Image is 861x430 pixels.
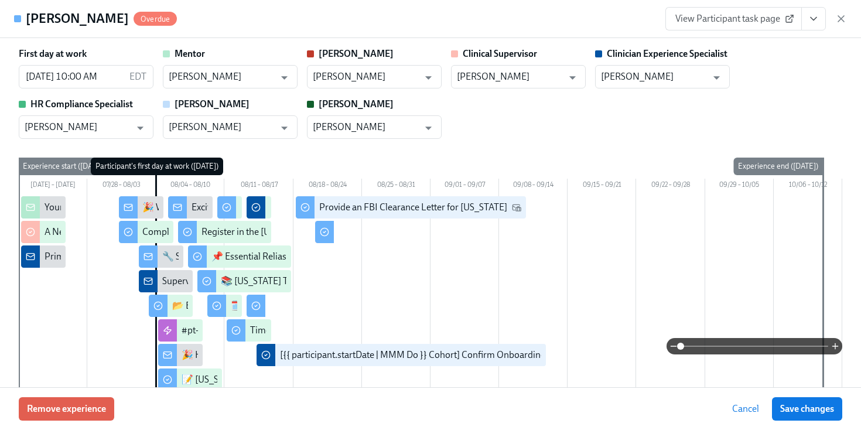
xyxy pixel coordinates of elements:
label: First day at work [19,47,87,60]
div: Time to Shadow an Initial Treatment Plan (ITP)! [250,324,439,337]
button: Open [131,119,149,137]
div: Register in the [US_STATE] Fingerprint Portal [201,226,381,238]
div: 📝 [US_STATE] Agency Affiliated Registration [182,373,362,386]
div: 09/08 – 09/14 [499,179,568,194]
div: Experience start ([DATE]) [18,158,110,175]
div: A New Hire is Cleared to Start [45,226,162,238]
div: #pt-onboarding-support [182,324,281,337]
strong: Mentor [175,48,205,59]
button: Cancel [724,397,767,421]
strong: Clinical Supervisor [463,48,537,59]
button: Remove experience [19,397,114,421]
div: 📚 [US_STATE] Telehealth Training [221,275,360,288]
button: Open [275,69,293,87]
button: Open [563,69,582,87]
button: View task page [801,7,826,30]
svg: Work Email [512,203,521,212]
a: View Participant task page [665,7,802,30]
button: Open [419,69,438,87]
span: View Participant task page [675,13,792,25]
div: 08/04 – 08/10 [156,179,224,194]
div: 📂 Elation (EHR) Setup [172,299,264,312]
button: Open [275,119,293,137]
div: 09/15 – 09/21 [568,179,636,194]
div: 09/22 – 09/28 [636,179,705,194]
strong: HR Compliance Specialist [30,98,133,110]
div: Provide an FBI Clearance Letter for [US_STATE] [319,201,507,214]
button: Open [708,69,726,87]
div: [DATE] – [DATE] [19,179,87,194]
strong: [PERSON_NAME] [319,48,394,59]
div: Primary Therapists cleared to start [45,250,182,263]
div: Excited to Connect – Your Mentor at Charlie Health! [192,201,395,214]
div: 🎉 Happy First Day at Charlie Health! [182,349,330,361]
div: Complete our Welcome Survey [142,226,265,238]
strong: [PERSON_NAME] [319,98,394,110]
div: 09/01 – 09/07 [430,179,499,194]
div: Supervisor confirmed! [162,275,251,288]
div: 08/18 – 08/24 [293,179,362,194]
strong: Clinician Experience Specialist [607,48,727,59]
button: Save changes [772,397,842,421]
span: Save changes [780,403,834,415]
span: Cancel [732,403,759,415]
div: 📌 Essential Relias Trainings [211,250,326,263]
div: 🎉 Welcome to Charlie Health! [142,201,265,214]
div: 08/11 – 08/17 [224,179,293,194]
div: 07/28 – 08/03 [87,179,156,194]
div: [{{ participant.startDate | MMM Do }} Cohort] Confirm Onboarding Completed [280,349,592,361]
div: 09/29 – 10/05 [705,179,774,194]
div: Experience end ([DATE]) [733,158,823,175]
div: Your new mentee is about to start onboarding! [45,201,230,214]
div: Participant's first day at work ([DATE]) [91,158,223,175]
div: 10/06 – 10/12 [774,179,842,194]
div: 🗓️ Set Up Your Calendar for Client Sessions [231,299,404,312]
strong: [PERSON_NAME] [175,98,250,110]
h4: [PERSON_NAME] [26,10,129,28]
div: 🔧 Set Up Core Applications [162,250,274,263]
span: Overdue [134,15,177,23]
div: 08/25 – 08/31 [362,179,430,194]
span: Remove experience [27,403,106,415]
button: Open [419,119,438,137]
p: EDT [129,70,146,83]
